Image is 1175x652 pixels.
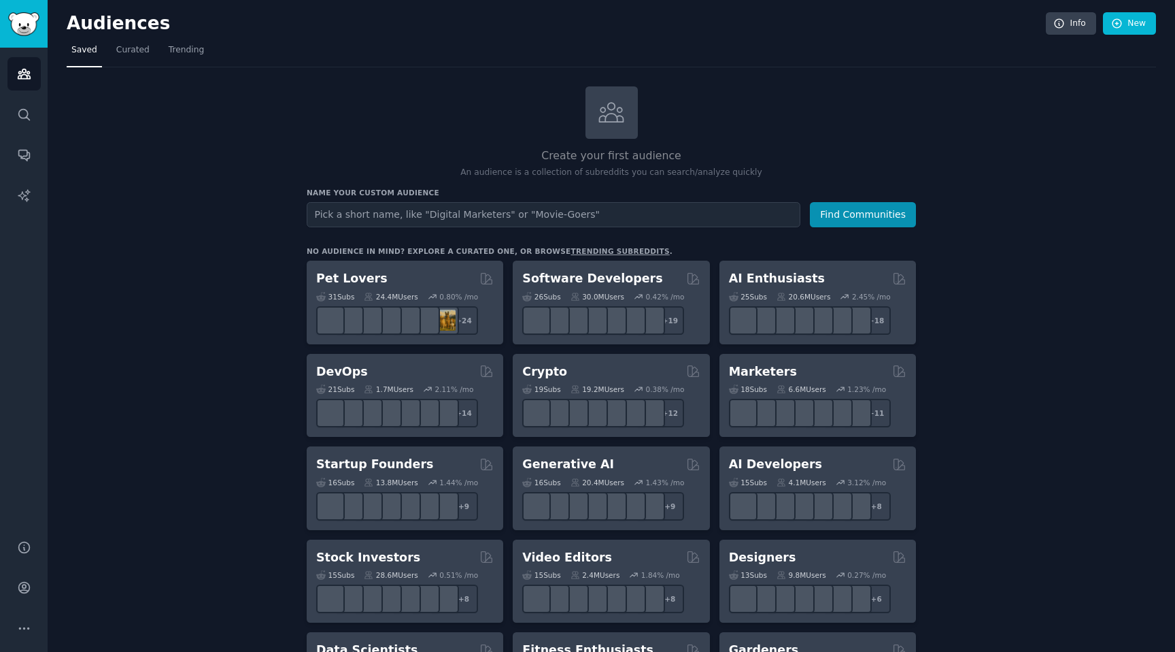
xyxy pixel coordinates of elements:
[751,310,772,331] img: DeepSeek
[316,363,368,380] h2: DevOps
[729,292,767,301] div: 25 Sub s
[316,549,420,566] h2: Stock Investors
[789,403,811,424] img: Emailmarketing
[646,478,685,487] div: 1.43 % /mo
[729,456,822,473] h2: AI Developers
[571,478,624,487] div: 20.4M Users
[808,495,830,517] img: OpenSourceAI
[847,403,868,424] img: OnlineMarketing
[770,495,791,517] img: Rag
[377,403,398,424] img: DevOpsLinks
[1046,12,1096,35] a: Info
[526,310,547,331] img: software
[777,385,826,394] div: 6.6M Users
[862,306,891,335] div: + 18
[545,495,566,517] img: dalle2
[847,589,868,610] img: UX_Design
[729,385,767,394] div: 18 Sub s
[364,570,418,580] div: 28.6M Users
[526,403,547,424] img: ethfinance
[564,310,585,331] img: learnjavascript
[621,403,643,424] img: CryptoNews
[522,270,662,287] h2: Software Developers
[522,363,567,380] h2: Crypto
[732,403,753,424] img: content_marketing
[435,310,456,331] img: dogbreed
[415,403,437,424] img: aws_cdk
[307,148,916,165] h2: Create your first audience
[862,492,891,521] div: + 8
[602,495,624,517] img: FluxAI
[435,589,456,610] img: technicalanalysis
[847,495,868,517] img: AIDevelopersSociety
[522,570,560,580] div: 15 Sub s
[571,292,624,301] div: 30.0M Users
[449,306,478,335] div: + 24
[112,39,154,67] a: Curated
[655,585,684,613] div: + 8
[641,310,662,331] img: elixir
[583,495,604,517] img: sdforall
[828,589,849,610] img: learndesign
[435,495,456,517] img: growmybusiness
[339,310,360,331] img: ballpython
[316,385,354,394] div: 21 Sub s
[808,403,830,424] img: googleads
[655,306,684,335] div: + 19
[571,247,669,255] a: trending subreddits
[1103,12,1156,35] a: New
[602,310,624,331] img: reactnative
[522,549,612,566] h2: Video Editors
[116,44,150,56] span: Curated
[358,495,379,517] img: startup
[67,39,102,67] a: Saved
[770,403,791,424] img: AskMarketing
[602,403,624,424] img: defiblockchain
[169,44,204,56] span: Trending
[364,478,418,487] div: 13.8M Users
[828,495,849,517] img: llmops
[8,12,39,36] img: GummySearch logo
[847,310,868,331] img: ArtificalIntelligence
[729,363,797,380] h2: Marketers
[377,589,398,610] img: Trading
[364,385,413,394] div: 1.7M Users
[396,589,418,610] img: StocksAndTrading
[164,39,209,67] a: Trending
[320,403,341,424] img: azuredevops
[777,478,826,487] div: 4.1M Users
[621,495,643,517] img: starryai
[847,385,886,394] div: 1.23 % /mo
[449,399,478,427] div: + 14
[396,403,418,424] img: platformengineering
[439,292,478,301] div: 0.80 % /mo
[396,310,418,331] img: cockatiel
[621,589,643,610] img: Youtubevideo
[522,478,560,487] div: 16 Sub s
[449,585,478,613] div: + 8
[522,456,614,473] h2: Generative AI
[770,310,791,331] img: AItoolsCatalog
[641,403,662,424] img: defi_
[810,202,916,227] button: Find Communities
[770,589,791,610] img: UI_Design
[729,570,767,580] div: 13 Sub s
[316,292,354,301] div: 31 Sub s
[396,495,418,517] img: indiehackers
[583,589,604,610] img: VideoEditors
[641,589,662,610] img: postproduction
[583,310,604,331] img: iOSProgramming
[522,385,560,394] div: 19 Sub s
[316,478,354,487] div: 16 Sub s
[320,310,341,331] img: herpetology
[852,292,891,301] div: 2.45 % /mo
[571,385,624,394] div: 19.2M Users
[339,589,360,610] img: ValueInvesting
[439,478,478,487] div: 1.44 % /mo
[377,310,398,331] img: turtle
[526,589,547,610] img: gopro
[435,403,456,424] img: PlatformEngineers
[564,403,585,424] img: ethstaker
[435,385,474,394] div: 2.11 % /mo
[777,570,826,580] div: 9.8M Users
